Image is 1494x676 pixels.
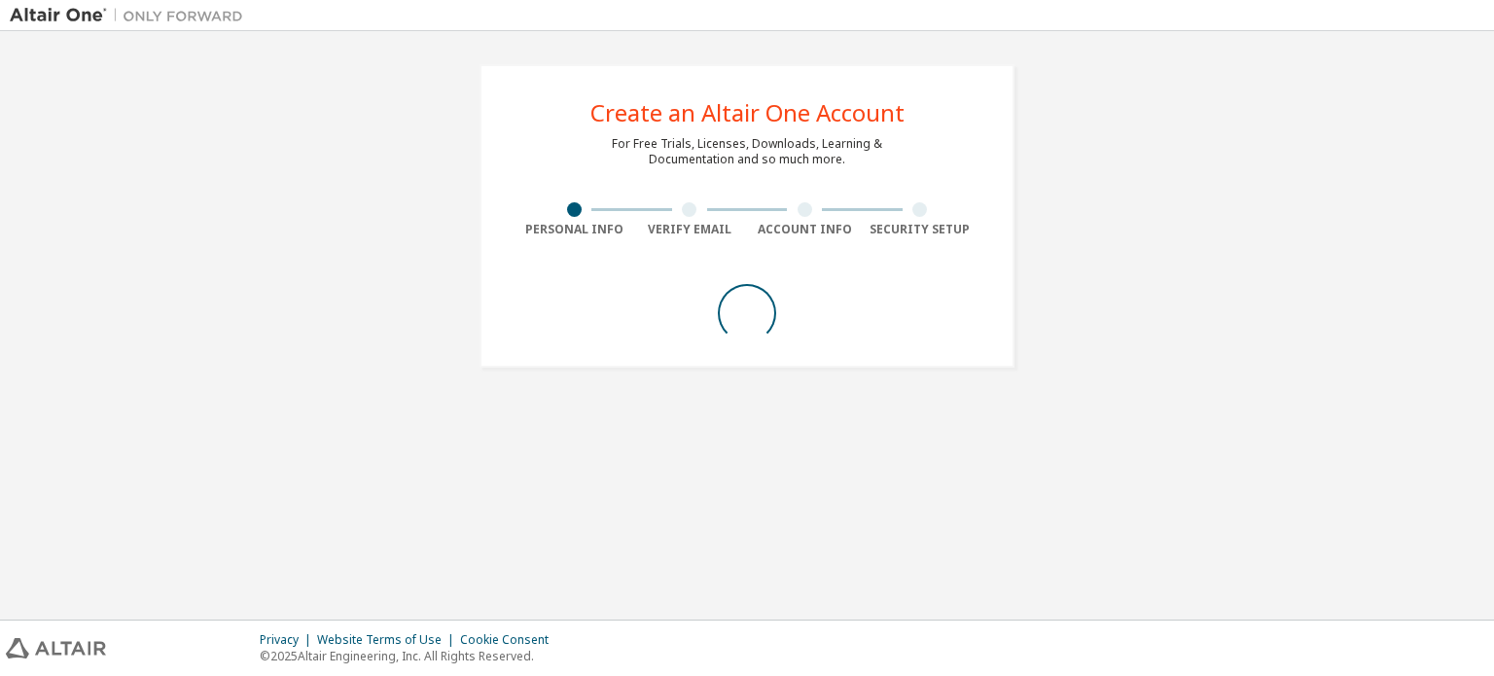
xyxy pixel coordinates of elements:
[612,136,882,167] div: For Free Trials, Licenses, Downloads, Learning & Documentation and so much more.
[460,632,560,648] div: Cookie Consent
[317,632,460,648] div: Website Terms of Use
[747,222,863,237] div: Account Info
[6,638,106,658] img: altair_logo.svg
[10,6,253,25] img: Altair One
[260,632,317,648] div: Privacy
[516,222,632,237] div: Personal Info
[863,222,978,237] div: Security Setup
[590,101,905,125] div: Create an Altair One Account
[632,222,748,237] div: Verify Email
[260,648,560,664] p: © 2025 Altair Engineering, Inc. All Rights Reserved.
